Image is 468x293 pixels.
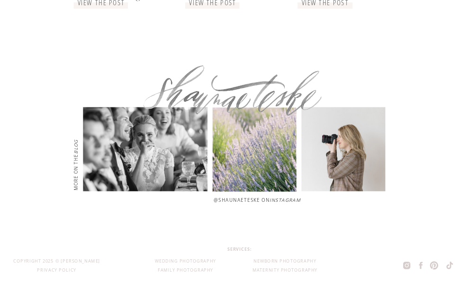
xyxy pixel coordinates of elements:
a: more on theblog [72,109,80,191]
a: family photography [140,266,231,275]
b: services: [227,246,252,252]
a: Privacy Policy [36,266,77,275]
a: Maternity Photography [240,266,331,275]
p: @shaunaeteske on [214,196,367,204]
a: @shaunaeteske onInstagram [214,196,367,204]
a: Newborn photography [240,257,331,266]
p: more on the [72,109,80,191]
a: wedding photography [140,257,231,266]
div: copyright 2025 © [PERSON_NAME] [12,257,102,266]
i: blog [73,140,80,154]
i: Instagram [270,197,301,203]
